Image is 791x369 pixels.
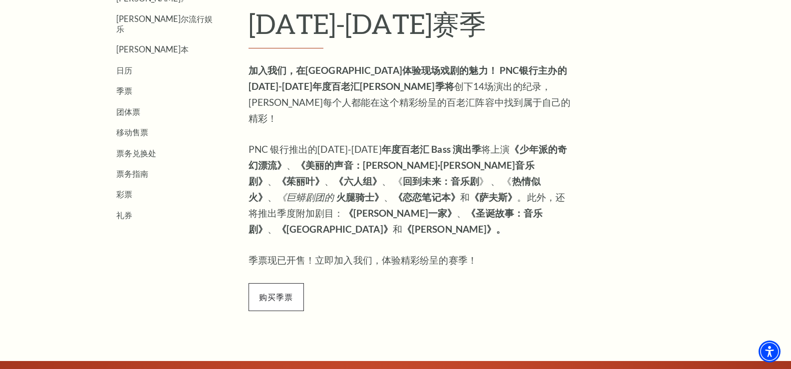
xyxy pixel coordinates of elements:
[457,207,466,219] font: 、
[249,191,565,219] font: 。此外，还将推出季度附加剧目：
[249,207,543,235] font: 《圣诞故事：音乐剧》
[116,189,132,199] a: 彩票
[249,291,304,302] a: 购买季票
[382,175,403,187] font: 、 《
[116,169,148,178] a: 票务指南
[267,175,277,187] font: 、
[393,223,402,235] font: 和
[116,210,132,220] a: 礼券
[403,175,479,187] font: 回到未来：音乐剧
[277,191,334,203] font: 《巨蟒剧团的
[267,191,277,203] font: 、
[249,80,551,108] font: 创下14场演出的纪录，[PERSON_NAME]
[393,191,460,203] font: 《恋恋笔记本》
[249,143,382,155] font: PNC 银行推出的[DATE]-[DATE]
[116,107,140,116] a: 团体票
[344,207,457,219] font: 《[PERSON_NAME]一家》
[249,175,540,203] font: 热情似火》
[470,191,518,203] font: 《萨夫斯》
[402,223,506,235] font: 《[PERSON_NAME]》。
[481,143,510,155] font: 将上演
[259,292,293,302] font: 购买季票
[249,143,567,171] font: 《少年派的奇幻漂流》
[116,127,148,137] a: 移动售票
[249,64,567,92] font: 加入我们，在[GEOGRAPHIC_DATA]体验现场戏剧的魅力！ PNC银行主办的[DATE]-[DATE]年度百老汇[PERSON_NAME]季将
[116,86,132,95] a: 季票
[249,254,477,266] font: 季票现已开售！立即加入我们，体验精彩纷呈的赛季！
[116,14,213,33] a: [PERSON_NAME]尔流行娱乐
[479,175,512,187] font: 》 、 《
[759,341,781,363] div: 辅助功能菜单
[384,191,393,203] font: 、
[277,223,393,235] font: 《[GEOGRAPHIC_DATA]》
[277,175,325,187] font: 《茱丽叶》
[460,191,470,203] font: 和
[249,96,571,124] font: 每个人都能在这个精彩纷呈的百老汇阵容中找到属于自己的精彩！
[249,159,534,187] font: 《美丽的声音：[PERSON_NAME]·[PERSON_NAME]音乐剧》
[116,65,132,75] a: 日历
[382,143,481,155] font: 年度百老汇 Bass 演出季
[116,44,189,54] a: [PERSON_NAME]本
[324,175,334,187] font: 、
[286,159,296,171] font: 、
[336,191,384,203] font: 火腿骑士》
[334,175,382,187] font: 《六人组》
[267,223,277,235] font: 、
[249,7,486,39] font: [DATE]-[DATE]赛季
[116,148,156,158] a: 票务兑换处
